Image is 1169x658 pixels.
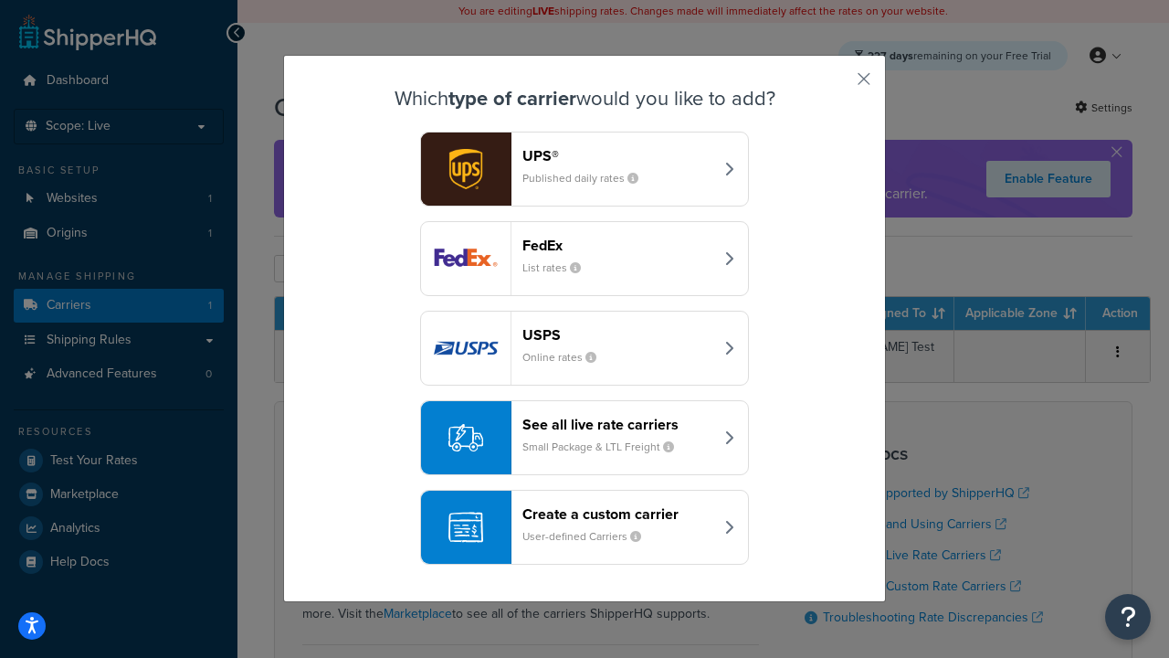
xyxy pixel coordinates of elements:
button: Open Resource Center [1105,594,1151,640]
img: usps logo [421,312,511,385]
img: ups logo [421,133,511,206]
header: USPS [522,326,713,344]
img: fedEx logo [421,222,511,295]
strong: type of carrier [448,83,576,113]
small: Online rates [522,349,611,366]
img: icon-carrier-custom-c93b8a24.svg [448,510,483,545]
button: ups logoUPS®Published daily rates [420,132,749,207]
small: Published daily rates [522,170,653,186]
small: List rates [522,260,595,276]
header: UPS® [522,147,713,164]
h3: Which would you like to add? [330,88,839,110]
button: Create a custom carrierUser-defined Carriers [420,490,749,565]
small: Small Package & LTL Freight [522,439,689,455]
small: User-defined Carriers [522,528,656,545]
header: Create a custom carrier [522,505,713,523]
button: usps logoUSPSOnline rates [420,311,749,386]
button: See all live rate carriersSmall Package & LTL Freight [420,400,749,475]
header: See all live rate carriers [522,416,713,433]
img: icon-carrier-liverate-becf4550.svg [448,420,483,455]
button: fedEx logoFedExList rates [420,221,749,296]
header: FedEx [522,237,713,254]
